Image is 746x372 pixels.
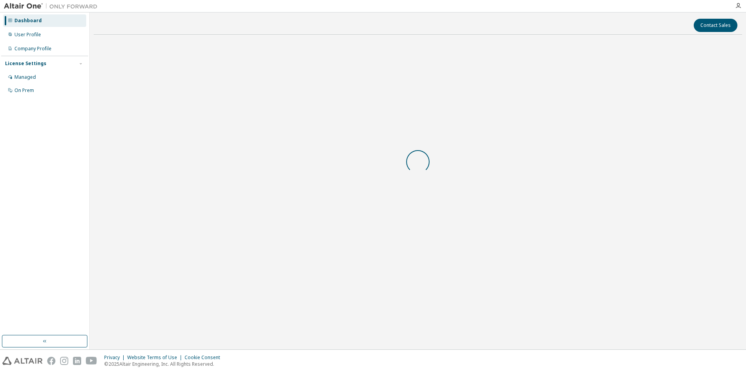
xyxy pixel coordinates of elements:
div: Website Terms of Use [127,354,185,361]
div: Cookie Consent [185,354,225,361]
div: On Prem [14,87,34,94]
div: Managed [14,74,36,80]
p: © 2025 Altair Engineering, Inc. All Rights Reserved. [104,361,225,367]
button: Contact Sales [694,19,737,32]
div: Privacy [104,354,127,361]
img: instagram.svg [60,357,68,365]
div: Company Profile [14,46,52,52]
div: Dashboard [14,18,42,24]
div: License Settings [5,60,46,67]
img: Altair One [4,2,101,10]
img: youtube.svg [86,357,97,365]
div: User Profile [14,32,41,38]
img: facebook.svg [47,357,55,365]
img: altair_logo.svg [2,357,43,365]
img: linkedin.svg [73,357,81,365]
